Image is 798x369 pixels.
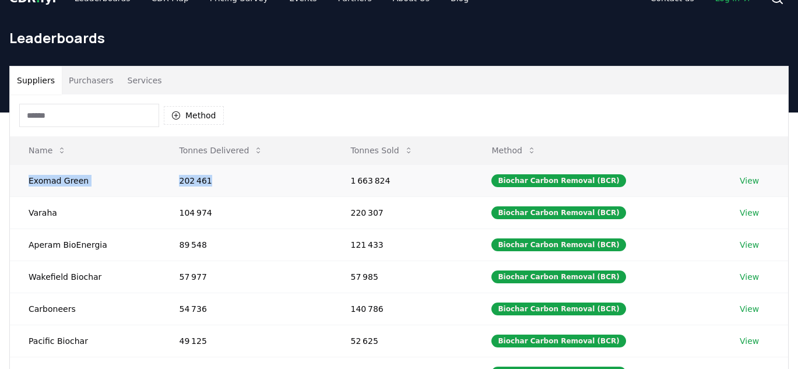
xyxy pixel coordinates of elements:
[332,261,473,293] td: 57 985
[10,196,160,229] td: Varaha
[740,207,759,219] a: View
[740,271,759,283] a: View
[332,325,473,357] td: 52 625
[9,29,789,47] h1: Leaderboards
[740,239,759,251] a: View
[491,174,625,187] div: Biochar Carbon Removal (BCR)
[491,270,625,283] div: Biochar Carbon Removal (BCR)
[740,335,759,347] a: View
[10,229,160,261] td: Aperam BioEnergia
[332,293,473,325] td: 140 786
[491,238,625,251] div: Biochar Carbon Removal (BCR)
[740,303,759,315] a: View
[332,164,473,196] td: 1 663 824
[160,164,332,196] td: 202 461
[482,139,546,162] button: Method
[160,261,332,293] td: 57 977
[332,229,473,261] td: 121 433
[10,66,62,94] button: Suppliers
[740,175,759,187] a: View
[10,164,160,196] td: Exomad Green
[164,106,224,125] button: Method
[491,335,625,347] div: Biochar Carbon Removal (BCR)
[62,66,121,94] button: Purchasers
[160,293,332,325] td: 54 736
[121,66,169,94] button: Services
[170,139,272,162] button: Tonnes Delivered
[160,325,332,357] td: 49 125
[19,139,76,162] button: Name
[491,206,625,219] div: Biochar Carbon Removal (BCR)
[10,261,160,293] td: Wakefield Biochar
[10,293,160,325] td: Carboneers
[10,325,160,357] td: Pacific Biochar
[491,303,625,315] div: Biochar Carbon Removal (BCR)
[332,196,473,229] td: 220 307
[160,196,332,229] td: 104 974
[160,229,332,261] td: 89 548
[341,139,422,162] button: Tonnes Sold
